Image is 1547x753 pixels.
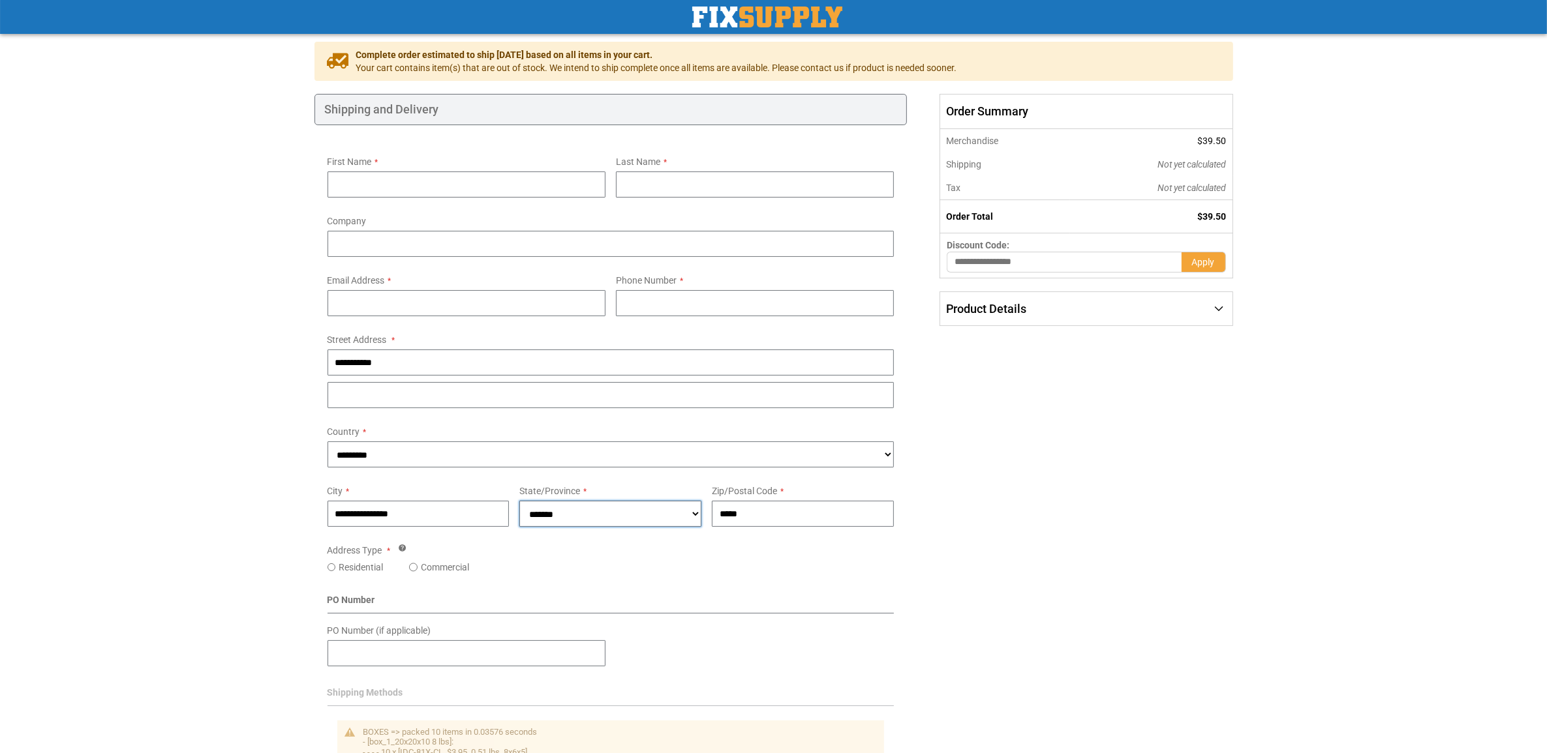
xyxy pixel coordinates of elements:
[616,275,677,286] span: Phone Number
[328,156,372,167] span: First Name
[339,561,383,574] label: Residential
[314,94,908,125] div: Shipping and Delivery
[328,545,382,555] span: Address Type
[946,302,1026,316] span: Product Details
[940,129,1070,153] th: Merchandise
[1158,159,1227,170] span: Not yet calculated
[421,561,469,574] label: Commercial
[1198,136,1227,146] span: $39.50
[692,7,842,27] a: store logo
[1182,252,1226,273] button: Apply
[692,7,842,27] img: Fix Industrial Supply
[940,94,1233,129] span: Order Summary
[1192,257,1215,267] span: Apply
[356,61,957,74] span: Your cart contains item(s) that are out of stock. We intend to ship complete once all items are a...
[1198,211,1227,222] span: $39.50
[1158,183,1227,193] span: Not yet calculated
[712,486,777,496] span: Zip/Postal Code
[940,176,1070,200] th: Tax
[616,156,660,167] span: Last Name
[328,216,367,226] span: Company
[328,426,360,437] span: Country
[946,211,993,222] strong: Order Total
[328,625,431,636] span: PO Number (if applicable)
[946,159,981,170] span: Shipping
[519,486,580,496] span: State/Province
[356,48,957,61] span: Complete order estimated to ship [DATE] based on all items in your cart.
[328,486,343,496] span: City
[328,334,387,345] span: Street Address
[328,275,385,286] span: Email Address
[328,593,895,613] div: PO Number
[947,240,1009,250] span: Discount Code:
